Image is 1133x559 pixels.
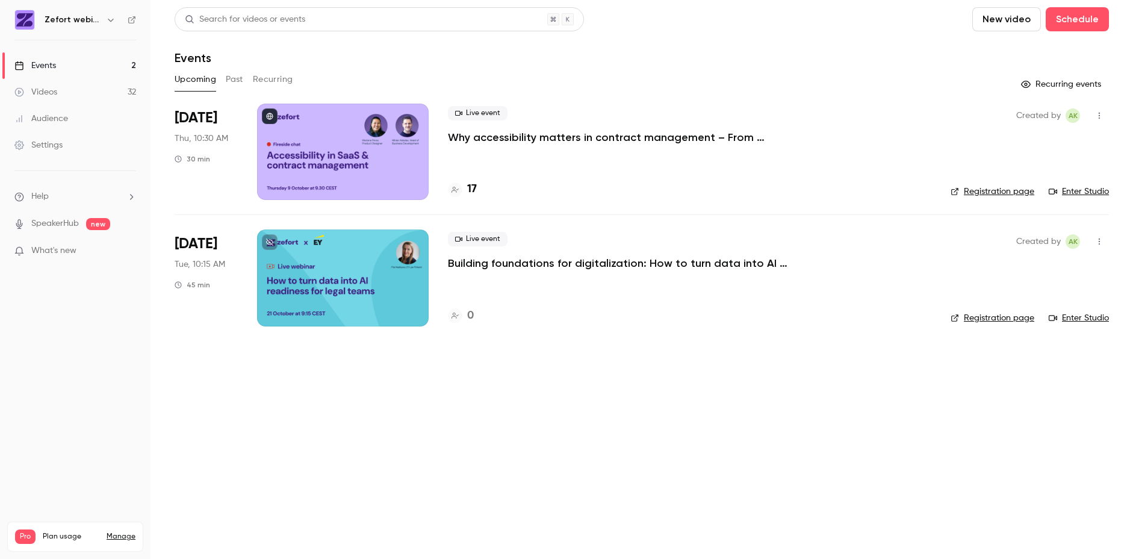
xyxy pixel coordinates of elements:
span: Pro [15,529,36,544]
div: Videos [14,86,57,98]
button: New video [972,7,1041,31]
div: 30 min [175,154,210,164]
a: SpeakerHub [31,217,79,230]
div: Oct 21 Tue, 10:15 AM (Europe/Helsinki) [175,230,238,326]
a: Registration page [951,312,1034,324]
iframe: Noticeable Trigger [122,246,136,257]
h1: Events [175,51,211,65]
span: Live event [448,106,508,120]
button: Upcoming [175,70,216,89]
span: Anna Kauppila [1066,234,1080,249]
button: Recurring events [1016,75,1109,94]
li: help-dropdown-opener [14,190,136,203]
span: [DATE] [175,234,217,254]
div: Audience [14,113,68,125]
a: Registration page [951,186,1034,198]
span: Created by [1016,234,1061,249]
button: Schedule [1046,7,1109,31]
a: 17 [448,181,477,198]
a: Building foundations for digitalization: How to turn data into AI readiness for legal teams [448,256,809,270]
span: Plan usage [43,532,99,542]
div: 45 min [175,280,210,290]
div: Events [14,60,56,72]
span: new [86,218,110,230]
a: Enter Studio [1049,312,1109,324]
button: Past [226,70,243,89]
span: Anna Kauppila [1066,108,1080,123]
span: Created by [1016,108,1061,123]
a: 0 [448,308,474,324]
a: Manage [107,532,135,542]
span: AK [1069,108,1078,123]
span: Tue, 10:15 AM [175,258,225,270]
span: Help [31,190,49,203]
span: AK [1069,234,1078,249]
span: What's new [31,245,76,257]
img: Zefort webinars [15,10,34,30]
span: Live event [448,232,508,246]
span: Thu, 10:30 AM [175,133,228,145]
h6: Zefort webinars [45,14,101,26]
h4: 17 [467,181,477,198]
div: Settings [14,139,63,151]
div: Oct 9 Thu, 10:30 AM (Europe/Helsinki) [175,104,238,200]
div: Search for videos or events [185,13,305,26]
span: [DATE] [175,108,217,128]
a: Why accessibility matters in contract management – From regulation to real-world usability [448,130,809,145]
button: Recurring [253,70,293,89]
a: Enter Studio [1049,186,1109,198]
h4: 0 [467,308,474,324]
